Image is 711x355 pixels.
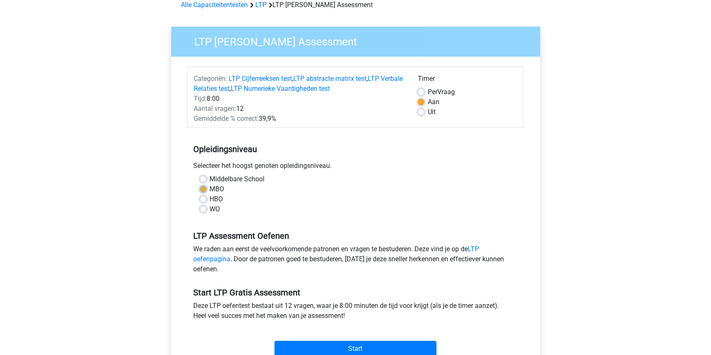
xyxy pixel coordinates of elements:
[194,95,207,102] span: Tijd:
[428,88,437,96] span: Per
[187,161,524,174] div: Selecteer het hoogst genoten opleidingsniveau.
[210,194,223,204] label: HBO
[210,184,225,194] label: MBO
[294,75,367,82] a: LTP abstracte matrix test
[229,75,292,82] a: LTP Cijferreeksen test
[428,97,439,107] label: Aan
[418,74,517,87] div: Timer
[210,204,220,214] label: WO
[181,1,248,9] a: Alle Capaciteitentesten
[188,94,412,104] div: 8:00
[194,141,518,157] h5: Opleidingsniveau
[194,287,518,297] h5: Start LTP Gratis Assessment
[188,74,412,94] div: , , ,
[194,105,237,112] span: Aantal vragen:
[428,87,455,97] label: Vraag
[188,114,412,124] div: 39,9%
[428,107,436,117] label: Uit
[194,231,518,241] h5: LTP Assessment Oefenen
[231,85,330,92] a: LTP Numerieke Vaardigheden test
[187,244,524,277] div: We raden aan eerst de veelvoorkomende patronen en vragen te bestuderen. Deze vind je op de . Door...
[185,32,534,48] h3: LTP [PERSON_NAME] Assessment
[194,75,227,82] span: Categoriën:
[194,115,259,122] span: Gemiddelde % correct:
[210,174,265,184] label: Middelbare School
[256,1,267,9] a: LTP
[188,104,412,114] div: 12
[187,301,524,324] div: Deze LTP oefentest bestaat uit 12 vragen, waar je 8:00 minuten de tijd voor krijgt (als je de tim...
